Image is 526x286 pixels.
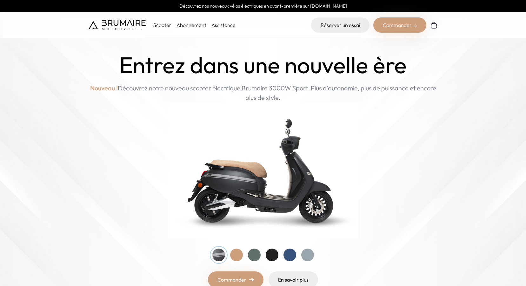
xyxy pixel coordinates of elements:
img: right-arrow-2.png [413,24,417,28]
a: Abonnement [176,22,206,28]
h1: Entrez dans une nouvelle ère [119,52,407,78]
a: Réserver un essai [311,17,370,33]
p: Scooter [153,21,171,29]
div: Commander [373,17,426,33]
img: right-arrow.png [249,278,254,282]
img: Panier [430,21,438,29]
p: Découvrez notre nouveau scooter électrique Brumaire 3000W Sport. Plus d'autonomie, plus de puissa... [89,83,438,102]
img: Brumaire Motocycles [89,20,146,30]
span: Nouveau ! [90,83,118,93]
a: Assistance [211,22,236,28]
